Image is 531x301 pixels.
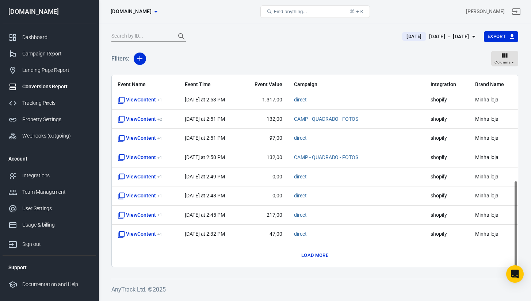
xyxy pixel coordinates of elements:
div: Webhooks (outgoing) [22,132,90,140]
li: Support [3,259,96,276]
a: direct [294,174,307,180]
span: Event Time [185,81,235,88]
div: Tracking Pixels [22,99,90,107]
a: Team Management [3,184,96,200]
sup: + 2 [157,117,162,122]
div: ⌘ + K [350,9,363,14]
a: Sign out [508,3,525,20]
sup: + 1 [157,97,162,103]
a: CAMP - QUADRADO - FOTOS [294,154,358,160]
div: Landing Page Report [22,66,90,74]
button: [DOMAIN_NAME] [108,5,160,18]
time: 2025-10-08T14:51:31-03:00 [185,116,225,122]
span: [DATE] [404,33,424,40]
span: shopify [431,154,464,161]
span: Event Name [118,81,173,88]
span: direct [294,212,307,219]
div: Usage & billing [22,221,90,229]
span: CAMP - QUADRADO - FOTOS [294,116,358,123]
li: Account [3,150,96,167]
div: Documentation and Help [22,281,90,288]
span: 47,00 [247,231,282,238]
a: direct [294,231,307,237]
h6: AnyTrack Ltd. © 2025 [111,285,518,294]
a: CAMP - QUADRADO - FOTOS [294,116,358,122]
span: ViewContent [118,135,162,142]
span: ViewContent [118,154,162,161]
span: CAMP - QUADRADO - FOTOS [294,154,358,161]
span: ViewContent [118,173,162,181]
span: Minha loja [475,154,512,161]
div: [DOMAIN_NAME] [3,8,96,15]
div: Account id: 7D9VSqxT [466,8,505,15]
span: 0,00 [247,192,282,200]
span: Minha loja [475,212,512,219]
div: Campaign Report [22,50,90,58]
a: direct [294,97,307,103]
sup: + 1 [157,174,162,179]
span: Minha loja [475,173,512,181]
span: 132,00 [247,116,282,123]
span: 1.317,00 [247,96,282,104]
span: direct [294,135,307,142]
div: Dashboard [22,34,90,41]
a: User Settings [3,200,96,217]
sup: + 1 [157,232,162,237]
span: Campaign [294,81,396,88]
time: 2025-10-08T14:53:37-03:00 [185,97,225,103]
sup: + 1 [157,212,162,217]
span: Integration [431,81,464,88]
time: 2025-10-08T14:48:28-03:00 [185,193,225,198]
div: scrollable content [112,75,518,267]
span: ViewContent [118,231,162,238]
div: Open Intercom Messenger [506,265,524,283]
span: shopify [431,231,464,238]
span: ViewContent [118,96,162,104]
a: direct [294,193,307,198]
button: [DATE][DATE] － [DATE] [396,31,484,43]
span: Minha loja [475,192,512,200]
time: 2025-10-08T14:45:54-03:00 [185,212,225,218]
input: Search by ID... [111,32,170,41]
span: Brand Name [475,81,512,88]
div: Property Settings [22,116,90,123]
span: ViewContent [118,212,162,219]
span: 0,00 [247,173,282,181]
span: ViewContent [118,116,162,123]
time: 2025-10-08T14:32:57-03:00 [185,231,225,237]
span: Minha loja [475,135,512,142]
span: Find anything... [274,9,307,14]
a: Conversions Report [3,78,96,95]
span: direct [294,231,307,238]
span: direct [294,192,307,200]
sup: + 1 [157,136,162,141]
a: direct [294,135,307,141]
span: Minha loja [475,96,512,104]
a: Dashboard [3,29,96,46]
button: Search [173,28,190,45]
a: Usage & billing [3,217,96,233]
button: Columns [491,51,518,67]
div: User Settings [22,205,90,212]
span: shopify [431,96,464,104]
div: [DATE] － [DATE] [429,32,469,41]
a: Integrations [3,167,96,184]
div: Conversions Report [22,83,90,90]
span: shopify [431,173,464,181]
button: Load more [299,250,330,261]
a: Sign out [3,233,96,252]
button: Find anything...⌘ + K [260,5,370,18]
a: Tracking Pixels [3,95,96,111]
a: direct [294,212,307,218]
time: 2025-10-08T14:49:26-03:00 [185,174,225,180]
span: ViewContent [118,192,162,200]
a: Landing Page Report [3,62,96,78]
time: 2025-10-08T14:51:55-03:00 [185,135,225,141]
div: Integrations [22,172,90,180]
span: Minha loja [475,116,512,123]
span: direct [294,96,307,104]
span: shopify [431,135,464,142]
h5: Filters: [111,47,129,70]
sup: + 1 [157,155,162,160]
span: shopify [431,212,464,219]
